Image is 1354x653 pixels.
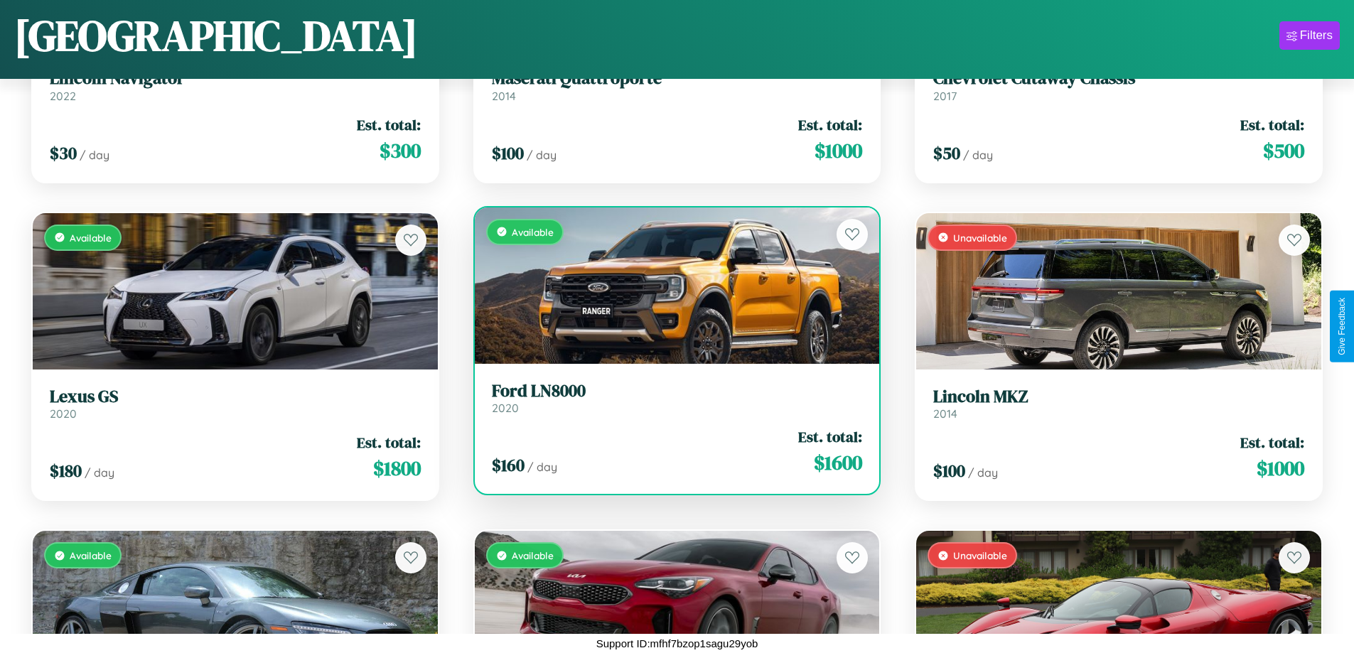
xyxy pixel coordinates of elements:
[50,68,421,103] a: Lincoln Navigator2022
[50,387,421,421] a: Lexus GS2020
[380,136,421,165] span: $ 300
[798,426,862,447] span: Est. total:
[492,381,863,401] h3: Ford LN8000
[50,406,77,421] span: 2020
[527,148,557,162] span: / day
[492,89,516,103] span: 2014
[357,114,421,135] span: Est. total:
[492,453,525,477] span: $ 160
[596,634,758,653] p: Support ID: mfhf7bzop1sagu29yob
[933,459,965,482] span: $ 100
[1279,21,1340,50] button: Filters
[492,401,519,415] span: 2020
[933,387,1304,407] h3: Lincoln MKZ
[50,387,421,407] h3: Lexus GS
[512,549,554,561] span: Available
[933,89,957,103] span: 2017
[50,68,421,89] h3: Lincoln Navigator
[933,141,960,165] span: $ 50
[1300,28,1333,43] div: Filters
[933,406,957,421] span: 2014
[527,460,557,474] span: / day
[492,381,863,416] a: Ford LN80002020
[492,141,524,165] span: $ 100
[70,549,112,561] span: Available
[492,68,863,89] h3: Maserati Quattroporte
[933,68,1304,89] h3: Chevrolet Cutaway Chassis
[798,114,862,135] span: Est. total:
[14,6,418,65] h1: [GEOGRAPHIC_DATA]
[85,465,114,480] span: / day
[70,232,112,244] span: Available
[953,549,1007,561] span: Unavailable
[373,454,421,482] span: $ 1800
[953,232,1007,244] span: Unavailable
[50,459,82,482] span: $ 180
[50,89,76,103] span: 2022
[50,141,77,165] span: $ 30
[1240,114,1304,135] span: Est. total:
[80,148,109,162] span: / day
[968,465,998,480] span: / day
[1257,454,1304,482] span: $ 1000
[1240,432,1304,453] span: Est. total:
[1337,298,1347,355] div: Give Feedback
[1263,136,1304,165] span: $ 500
[933,68,1304,103] a: Chevrolet Cutaway Chassis2017
[815,136,862,165] span: $ 1000
[933,387,1304,421] a: Lincoln MKZ2014
[512,226,554,238] span: Available
[357,432,421,453] span: Est. total:
[814,448,862,477] span: $ 1600
[963,148,993,162] span: / day
[492,68,863,103] a: Maserati Quattroporte2014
